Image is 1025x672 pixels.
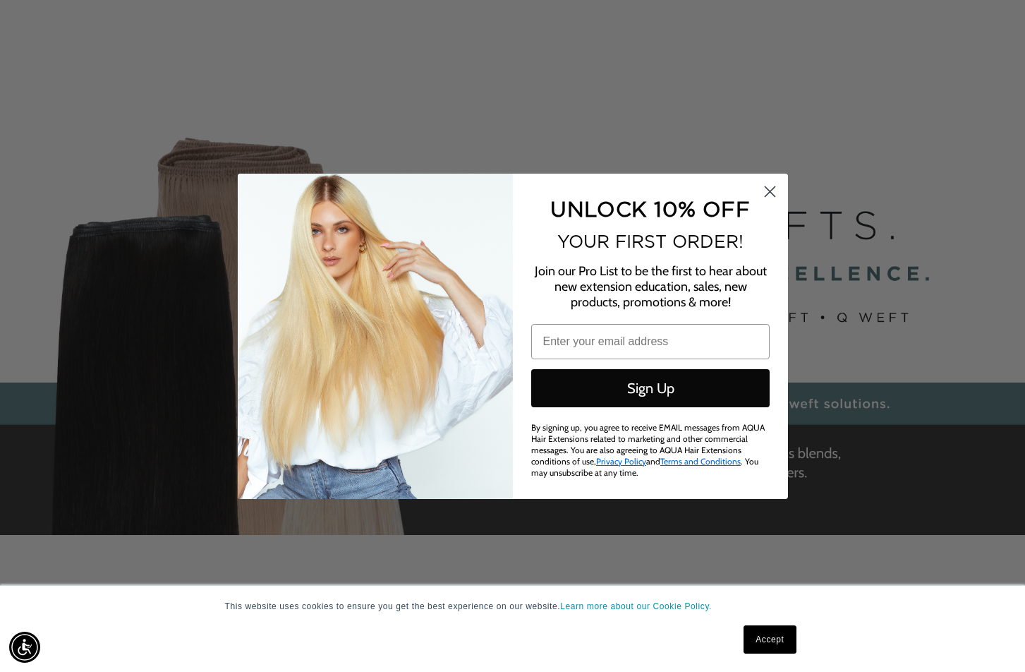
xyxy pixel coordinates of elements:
[534,263,766,310] span: Join our Pro List to be the first to hear about new extension education, sales, new products, pro...
[557,232,744,251] span: YOUR FIRST ORDER!
[225,600,801,613] p: This website uses cookies to ensure you get the best experience on our website.
[550,197,750,220] span: UNLOCK 10% OFF
[531,422,765,478] span: By signing up, you agree to receive EMAIL messages from AQUA Hair Extensions related to marketing...
[744,625,796,654] a: Accept
[9,632,40,663] div: Accessibility Menu
[531,369,770,407] button: Sign Up
[560,601,712,611] a: Learn more about our Cookie Policy.
[660,456,741,467] a: Terms and Conditions
[758,179,782,204] button: Close dialog
[531,324,770,359] input: Enter your email address
[596,456,646,467] a: Privacy Policy
[238,174,513,499] img: daab8b0d-f573-4e8c-a4d0-05ad8d765127.png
